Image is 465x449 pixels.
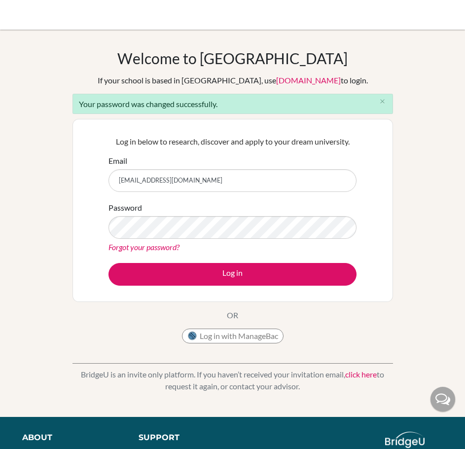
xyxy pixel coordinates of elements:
[108,242,179,252] a: Forgot your password?
[373,94,393,109] button: Close
[72,94,393,114] div: Your password was changed successfully.
[117,49,348,67] h1: Welcome to [GEOGRAPHIC_DATA]
[22,432,116,444] div: About
[227,309,238,321] p: OR
[72,369,393,392] p: BridgeU is an invite only platform. If you haven’t received your invitation email, to request it ...
[22,7,42,16] span: Help
[182,329,284,343] button: Log in with ManageBac
[379,98,386,105] i: close
[139,432,223,444] div: Support
[98,75,368,86] div: If your school is based in [GEOGRAPHIC_DATA], use to login.
[108,263,357,286] button: Log in
[345,370,377,379] a: click here
[385,432,425,448] img: logo_white@2x-f4f0deed5e89b7ecb1c2cc34c3e3d731f90f0f143d5ea2071677605dd97b5244.png
[276,75,341,85] a: [DOMAIN_NAME]
[108,155,127,167] label: Email
[108,202,142,214] label: Password
[108,136,357,148] p: Log in below to research, discover and apply to your dream university.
